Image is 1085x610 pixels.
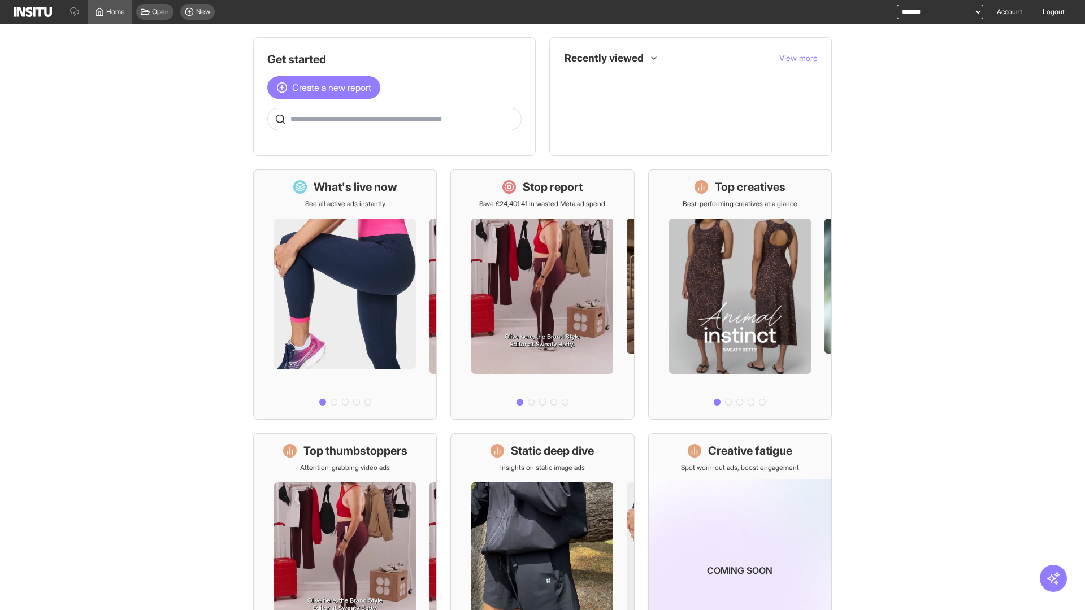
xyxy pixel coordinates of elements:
span: Create a new report [292,81,371,94]
a: What's live nowSee all active ads instantly [253,169,437,420]
span: View more [779,53,818,63]
span: Home [106,7,125,16]
a: Stop reportSave £24,401.41 in wasted Meta ad spend [450,169,634,420]
p: Save £24,401.41 in wasted Meta ad spend [479,199,605,208]
img: Logo [14,7,52,17]
h1: Stop report [523,179,583,195]
button: Create a new report [267,76,380,99]
span: New [196,7,210,16]
button: View more [779,53,818,64]
h1: Get started [267,51,522,67]
p: See all active ads instantly [305,199,385,208]
h1: What's live now [314,179,397,195]
a: Top creativesBest-performing creatives at a glance [648,169,832,420]
h1: Top thumbstoppers [303,443,407,459]
h1: Top creatives [715,179,785,195]
p: Attention-grabbing video ads [300,463,390,472]
p: Insights on static image ads [500,463,585,472]
span: Open [152,7,169,16]
p: Best-performing creatives at a glance [683,199,797,208]
h1: Static deep dive [511,443,594,459]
